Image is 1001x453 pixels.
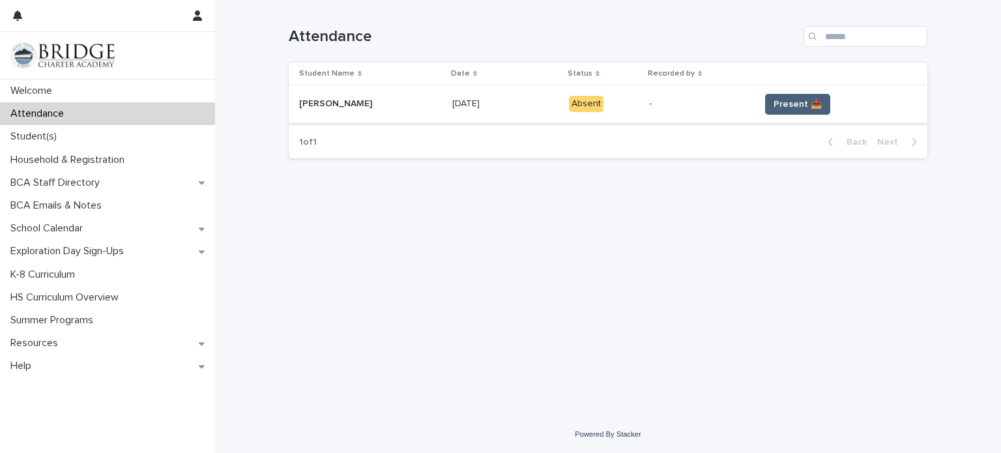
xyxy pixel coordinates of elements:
p: - [649,98,749,110]
p: BCA Staff Directory [5,177,110,189]
input: Search [804,26,927,47]
tr: [PERSON_NAME][PERSON_NAME] [DATE][DATE] Absent-Present 📥 [289,85,927,123]
p: [DATE] [452,96,482,110]
p: Summer Programs [5,314,104,327]
p: BCA Emails & Notes [5,199,112,212]
p: School Calendar [5,222,93,235]
p: Recorded by [648,66,695,81]
button: Back [817,136,872,148]
span: Present 📥 [774,98,822,111]
p: Welcome [5,85,63,97]
p: Student(s) [5,130,67,143]
p: Resources [5,337,68,349]
p: Date [451,66,470,81]
p: Status [568,66,592,81]
button: Present 📥 [765,94,830,115]
p: Attendance [5,108,74,120]
div: Absent [569,96,603,112]
a: Powered By Stacker [575,430,641,438]
p: Exploration Day Sign-Ups [5,245,134,257]
h1: Attendance [289,27,798,46]
p: [PERSON_NAME] [299,96,375,110]
img: V1C1m3IdTEidaUdm9Hs0 [10,42,115,68]
p: HS Curriculum Overview [5,291,129,304]
p: Household & Registration [5,154,135,166]
p: K-8 Curriculum [5,269,85,281]
span: Back [839,138,867,147]
p: Help [5,360,42,372]
span: Next [877,138,906,147]
p: 1 of 1 [289,126,327,158]
button: Next [872,136,927,148]
p: Student Name [299,66,355,81]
